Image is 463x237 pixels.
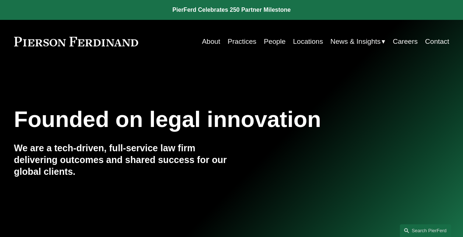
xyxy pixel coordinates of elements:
a: About [202,35,220,49]
a: Contact [425,35,449,49]
a: Careers [393,35,418,49]
h1: Founded on legal innovation [14,106,377,132]
a: People [264,35,285,49]
a: Search this site [400,224,451,237]
a: folder dropdown [330,35,385,49]
a: Practices [228,35,256,49]
a: Locations [293,35,323,49]
span: News & Insights [330,35,380,48]
h4: We are a tech-driven, full-service law firm delivering outcomes and shared success for our global... [14,142,232,177]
